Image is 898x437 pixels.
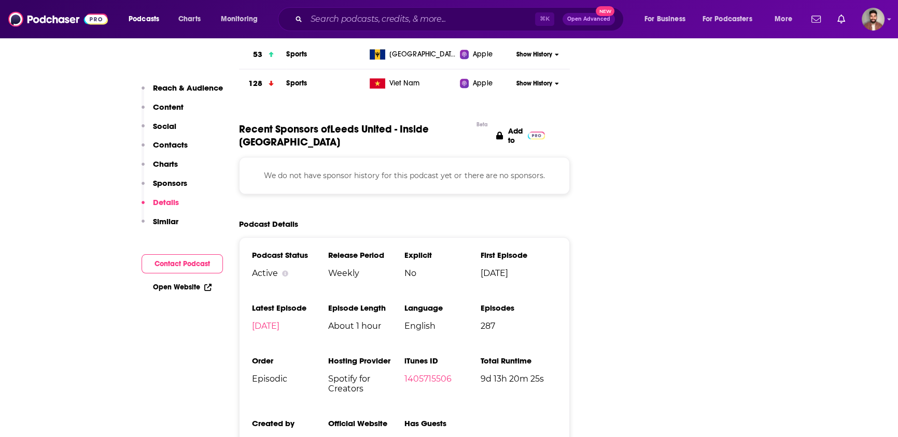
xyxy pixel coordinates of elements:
a: 128 [239,69,286,98]
button: Open AdvancedNew [563,13,615,25]
div: Active [252,268,328,278]
p: Details [153,197,179,207]
h2: Podcast Details [239,219,298,229]
span: 287 [481,321,557,331]
h3: Release Period [328,250,404,260]
span: Logged in as calmonaghan [862,8,885,31]
button: open menu [214,11,271,27]
img: Podchaser - Follow, Share and Rate Podcasts [8,9,108,29]
a: Show notifications dropdown [807,10,825,28]
span: Weekly [328,268,404,278]
a: Show notifications dropdown [833,10,849,28]
a: 53 [239,40,286,69]
p: Content [153,102,184,112]
h3: Order [252,356,328,366]
button: Content [142,102,184,121]
p: Sponsors [153,178,187,188]
input: Search podcasts, credits, & more... [306,11,535,27]
h3: Hosting Provider [328,356,404,366]
button: Sponsors [142,178,187,197]
h3: 53 [253,49,262,61]
button: open menu [121,11,173,27]
img: Pro Logo [528,132,545,139]
button: Contacts [142,140,188,159]
span: Show History [516,79,552,88]
h3: iTunes ID [404,356,481,366]
a: Charts [172,11,207,27]
div: Beta [476,121,488,128]
h3: 128 [248,78,262,90]
span: Viet Nam [389,78,419,89]
button: open menu [696,11,767,27]
h3: Total Runtime [481,356,557,366]
span: For Podcasters [703,12,752,26]
span: Charts [178,12,201,26]
span: Episodic [252,374,328,384]
div: Search podcasts, credits, & more... [288,7,634,31]
p: Social [153,121,176,131]
span: 9d 13h 20m 25s [481,374,557,384]
span: More [775,12,792,26]
span: Apple [473,49,493,60]
a: [GEOGRAPHIC_DATA] [366,49,460,60]
button: Similar [142,216,178,236]
span: Spotify for Creators [328,374,404,394]
p: Similar [153,216,178,226]
h3: Episodes [481,303,557,313]
a: Add to [496,123,545,149]
span: Show History [516,50,552,59]
h3: Explicit [404,250,481,260]
p: Contacts [153,140,188,150]
span: Monitoring [221,12,258,26]
a: Apple [460,49,512,60]
button: Social [142,121,176,140]
button: Show profile menu [862,8,885,31]
button: Contact Podcast [142,254,223,273]
h3: Latest Episode [252,303,328,313]
span: For Business [644,12,685,26]
span: ⌘ K [535,12,554,26]
span: Open Advanced [567,17,610,22]
button: Show History [513,50,563,59]
a: Viet Nam [366,78,460,89]
span: Barbados [389,49,457,60]
button: Details [142,197,179,216]
span: About 1 hour [328,321,404,331]
button: open menu [767,11,805,27]
span: [DATE] [481,268,557,278]
a: [DATE] [252,321,279,331]
a: Sports [286,79,307,88]
button: Show History [513,79,563,88]
h3: Created by [252,418,328,428]
h3: Has Guests [404,418,481,428]
span: Apple [473,78,493,89]
a: Open Website [153,283,212,292]
span: Recent Sponsors of Leeds United - Inside [GEOGRAPHIC_DATA] [239,123,471,149]
button: Reach & Audience [142,83,223,102]
img: User Profile [862,8,885,31]
a: Apple [460,78,512,89]
h3: Episode Length [328,303,404,313]
h3: Language [404,303,481,313]
a: Sports [286,50,307,59]
h3: Podcast Status [252,250,328,260]
h3: First Episode [481,250,557,260]
h3: Official Website [328,418,404,428]
button: open menu [637,11,698,27]
p: Charts [153,159,178,169]
span: New [596,6,614,16]
p: Reach & Audience [153,83,223,93]
button: Charts [142,159,178,178]
span: Podcasts [129,12,159,26]
span: No [404,268,481,278]
p: Add to [508,126,523,145]
a: 1405715506 [404,374,452,384]
p: We do not have sponsor history for this podcast yet or there are no sponsors. [252,170,557,181]
span: English [404,321,481,331]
